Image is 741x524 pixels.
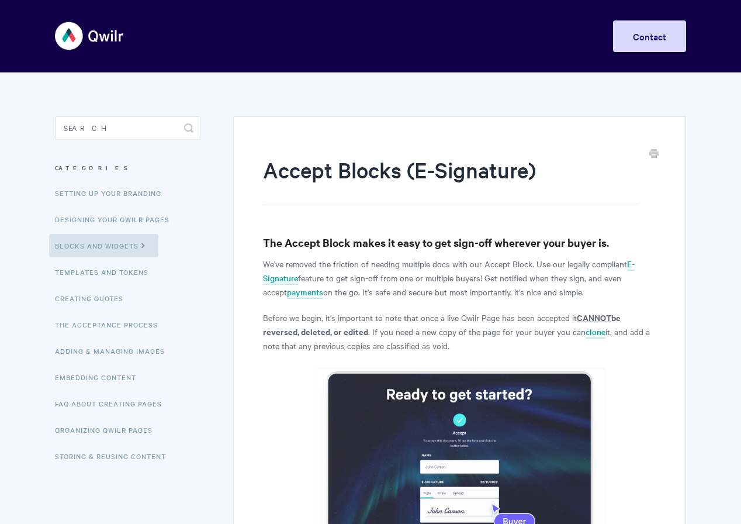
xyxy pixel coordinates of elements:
[55,287,132,310] a: Creating Quotes
[263,235,656,251] h3: The Accept Block makes it easy to get sign-off wherever your buyer is.
[287,286,323,299] a: payments
[55,208,178,231] a: Designing Your Qwilr Pages
[263,155,639,205] h1: Accept Blocks (E-Signature)
[263,257,656,299] p: We've removed the friction of needing multiple docs with our Accept Block. Use our legally compli...
[55,392,171,415] a: FAQ About Creating Pages
[55,366,145,389] a: Embedding Content
[586,326,605,339] a: clone
[55,444,175,468] a: Storing & Reusing Content
[49,234,158,257] a: Blocks and Widgets
[263,311,656,353] p: Before we begin, it's important to note that once a live Qwilr Page has been accepted it . If you...
[55,157,200,178] h3: Categories
[649,148,659,161] a: Print this Article
[577,311,611,323] u: CANNOT
[55,260,157,284] a: Templates and Tokens
[55,116,200,140] input: Search
[613,20,686,52] a: Contact
[55,418,161,442] a: Organizing Qwilr Pages
[55,339,174,363] a: Adding & Managing Images
[55,181,170,205] a: Setting up your Branding
[55,14,124,58] img: Qwilr Help Center
[55,313,167,336] a: The Acceptance Process
[263,258,635,285] a: E-Signature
